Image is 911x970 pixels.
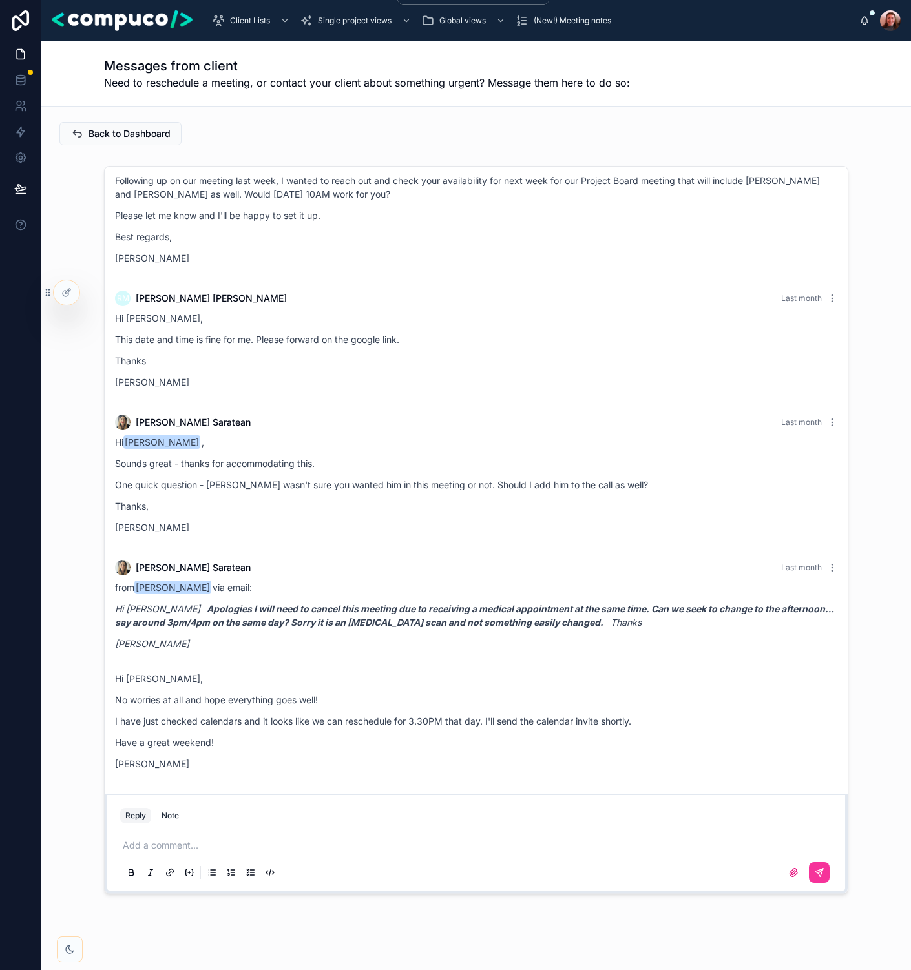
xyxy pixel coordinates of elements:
[296,9,417,32] a: Single project views
[115,499,837,513] p: Thanks,
[59,122,182,145] button: Back to Dashboard
[104,75,630,90] span: Need to reschedule a meeting, or contact your client about something urgent? Message them here to...
[115,757,837,770] p: [PERSON_NAME]
[115,714,837,728] p: I have just checked calendars and it looks like we can reschedule for 3.30PM that day. I'll send ...
[115,230,837,243] p: Best regards,
[512,9,620,32] a: (New!) Meeting notes
[136,561,251,574] span: [PERSON_NAME] Saratean
[115,672,837,685] p: Hi [PERSON_NAME],
[136,292,287,305] span: [PERSON_NAME] [PERSON_NAME]
[230,15,270,26] span: Client Lists
[134,581,211,594] span: [PERSON_NAME]
[534,15,611,26] span: (New!) Meeting notes
[156,808,184,823] button: Note
[104,57,630,75] h1: Messages from client
[115,174,837,201] p: Following up on our meeting last week, I wanted to reach out and check your availability for next...
[117,293,129,304] span: RM
[115,581,837,594] p: from via email:
[115,435,837,449] p: Hi ,
[417,9,512,32] a: Global views
[318,15,392,26] span: Single project views
[115,375,837,389] p: [PERSON_NAME]
[89,127,171,140] span: Back to Dashboard
[115,478,837,491] p: One quick question - [PERSON_NAME] wasn't sure you wanted him in this meeting or not. Should I ad...
[781,293,822,303] span: Last month
[123,435,200,449] span: [PERSON_NAME]
[115,251,837,265] p: [PERSON_NAME]
[611,617,642,628] em: Thanks
[203,6,859,35] div: scrollable content
[781,562,822,572] span: Last month
[115,693,837,707] p: No worries at all and hope everything goes well!
[136,416,251,429] span: [PERSON_NAME] Saratean
[115,603,834,628] em: Apologies I will need to cancel this meeting due to receiving a medical appointment at the same t...
[115,457,837,470] p: Sounds great - thanks for accommodating this.
[115,603,200,614] em: Hi [PERSON_NAME]
[115,311,837,325] p: Hi [PERSON_NAME],
[781,417,822,427] span: Last month
[115,354,837,367] p: Thanks
[120,808,151,823] button: Reply
[115,736,837,749] p: Have a great weekend!
[115,638,189,649] em: [PERSON_NAME]
[115,333,837,346] p: This date and time is fine for me. Please forward on the google link.
[115,209,837,222] p: Please let me know and I'll be happy to set it up.
[115,521,837,534] p: [PERSON_NAME]
[162,810,179,821] div: Note
[208,9,296,32] a: Client Lists
[439,15,486,26] span: Global views
[52,10,193,31] img: App logo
